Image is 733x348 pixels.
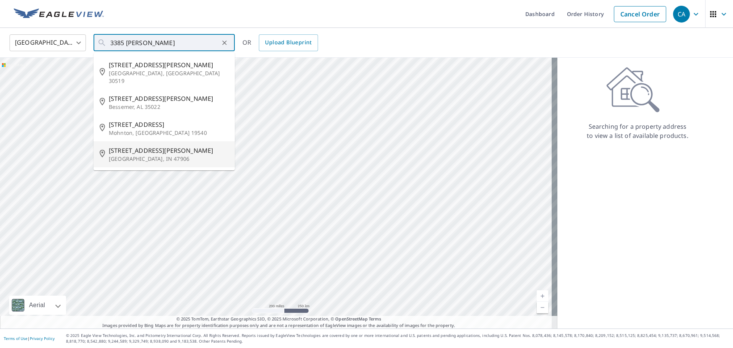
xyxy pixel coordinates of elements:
p: Bessemer, AL 35022 [109,103,229,111]
button: Clear [219,37,230,48]
a: Cancel Order [614,6,666,22]
a: Privacy Policy [30,336,55,341]
span: [STREET_ADDRESS] [109,120,229,129]
a: Terms of Use [4,336,27,341]
span: © 2025 TomTom, Earthstar Geographics SIO, © 2025 Microsoft Corporation, © [176,316,381,322]
span: [STREET_ADDRESS][PERSON_NAME] [109,94,229,103]
span: Upload Blueprint [265,38,312,47]
div: Aerial [9,296,66,315]
p: Searching for a property address to view a list of available products. [586,122,689,140]
a: Terms [369,316,381,322]
p: | [4,336,55,341]
p: [GEOGRAPHIC_DATA], [GEOGRAPHIC_DATA] 30519 [109,70,229,85]
p: Mohnton, [GEOGRAPHIC_DATA] 19540 [109,129,229,137]
a: OpenStreetMap [335,316,367,322]
span: [STREET_ADDRESS][PERSON_NAME] [109,146,229,155]
span: [STREET_ADDRESS][PERSON_NAME] [109,60,229,70]
p: [GEOGRAPHIC_DATA], IN 47906 [109,155,229,163]
a: Current Level 5, Zoom Out [537,302,548,313]
div: Aerial [27,296,47,315]
a: Current Level 5, Zoom In [537,290,548,302]
img: EV Logo [14,8,104,20]
div: CA [673,6,690,23]
div: [GEOGRAPHIC_DATA] [10,32,86,53]
input: Search by address or latitude-longitude [110,32,219,53]
a: Upload Blueprint [259,34,318,51]
p: © 2025 Eagle View Technologies, Inc. and Pictometry International Corp. All Rights Reserved. Repo... [66,333,729,344]
div: OR [242,34,318,51]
